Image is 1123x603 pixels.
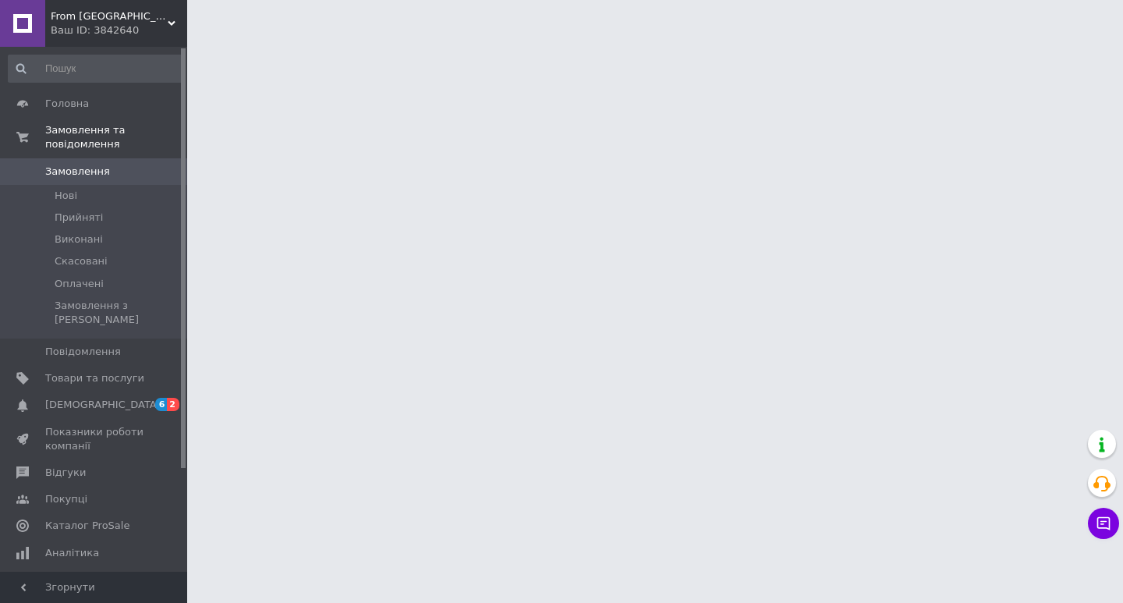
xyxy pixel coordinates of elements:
span: Каталог ProSale [45,519,129,533]
span: Покупці [45,492,87,506]
span: Замовлення з [PERSON_NAME] [55,299,182,327]
span: Прийняті [55,211,103,225]
span: Показники роботи компанії [45,425,144,453]
span: Повідомлення [45,345,121,359]
span: 2 [167,398,179,411]
span: 6 [155,398,168,411]
span: Замовлення [45,165,110,179]
input: Пошук [8,55,184,83]
span: Товари та послуги [45,371,144,385]
span: Головна [45,97,89,111]
span: From Ukraine [51,9,168,23]
span: Оплачені [55,277,104,291]
span: Нові [55,189,77,203]
div: Ваш ID: 3842640 [51,23,187,37]
button: Чат з покупцем [1088,508,1119,539]
span: Скасовані [55,254,108,268]
span: [DEMOGRAPHIC_DATA] [45,398,161,412]
span: Виконані [55,232,103,247]
span: Аналітика [45,546,99,560]
span: Замовлення та повідомлення [45,123,187,151]
span: Відгуки [45,466,86,480]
